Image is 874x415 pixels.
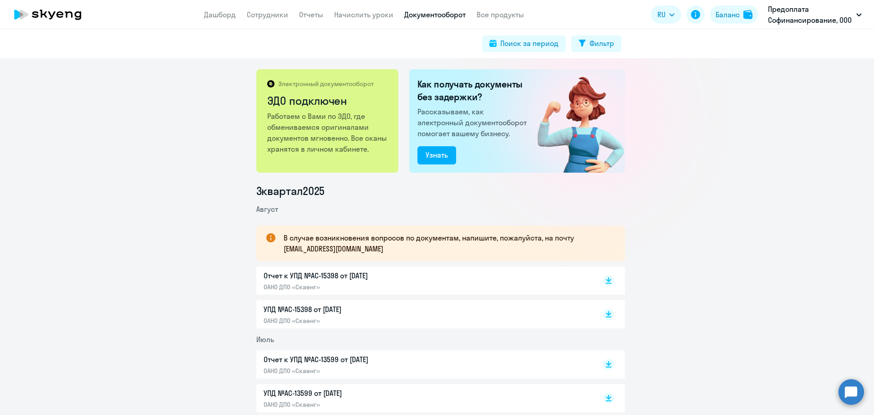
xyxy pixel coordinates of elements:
a: УПД №AC-13599 от [DATE]ОАНО ДПО «Скаенг» [264,388,584,409]
button: Предоплата Софинансирование, ООО "ХАЯТ КИМЬЯ" [763,4,866,26]
p: ОАНО ДПО «Скаенг» [264,400,455,409]
p: В случае возникновения вопросов по документам, напишите, пожалуйста, на почту [EMAIL_ADDRESS][DOM... [284,232,609,254]
span: Июль [256,335,274,344]
img: connected [523,69,625,173]
a: Начислить уроки [334,10,393,19]
div: Баланс [716,9,740,20]
div: Фильтр [589,38,614,49]
a: Дашборд [204,10,236,19]
p: УПД №AC-13599 от [DATE] [264,388,455,399]
a: Все продукты [477,10,524,19]
div: Поиск за период [500,38,559,49]
button: RU [651,5,681,24]
button: Балансbalance [710,5,758,24]
a: Отчет к УПД №AC-13599 от [DATE]ОАНО ДПО «Скаенг» [264,354,584,375]
button: Узнать [417,146,456,164]
p: Рассказываем, как электронный документооборот помогает вашему бизнесу. [417,106,530,139]
p: Отчет к УПД №AC-13599 от [DATE] [264,354,455,365]
li: 3 квартал 2025 [256,184,625,198]
img: balance [743,10,752,19]
a: Сотрудники [247,10,288,19]
div: Узнать [426,149,448,160]
p: УПД №AC-15398 от [DATE] [264,304,455,315]
p: ОАНО ДПО «Скаенг» [264,317,455,325]
h2: Как получать документы без задержки? [417,78,530,103]
p: Электронный документооборот [278,80,374,88]
h2: ЭДО подключен [267,93,389,108]
p: Отчет к УПД №AC-15398 от [DATE] [264,270,455,281]
a: Документооборот [404,10,466,19]
p: Предоплата Софинансирование, ООО "ХАЯТ КИМЬЯ" [768,4,853,26]
p: ОАНО ДПО «Скаенг» [264,367,455,375]
p: Работаем с Вами по ЭДО, где обмениваемся оригиналами документов мгновенно. Все сканы хранятся в л... [267,111,389,154]
a: Отчеты [299,10,323,19]
p: ОАНО ДПО «Скаенг» [264,283,455,291]
a: Отчет к УПД №AC-15398 от [DATE]ОАНО ДПО «Скаенг» [264,270,584,291]
button: Поиск за период [482,36,566,52]
button: Фильтр [571,36,621,52]
span: Август [256,205,278,214]
a: УПД №AC-15398 от [DATE]ОАНО ДПО «Скаенг» [264,304,584,325]
span: RU [657,9,666,20]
